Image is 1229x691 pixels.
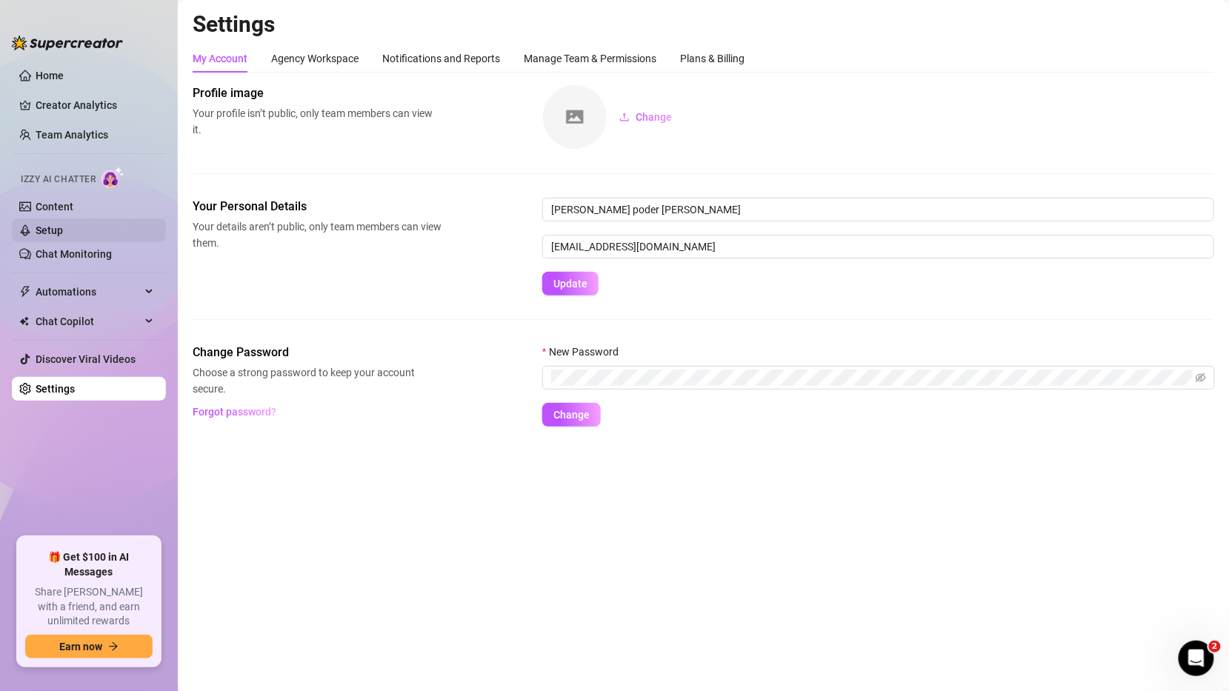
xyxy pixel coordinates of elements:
a: Discover Viral Videos [36,353,136,365]
button: Update [542,272,599,296]
button: Earn nowarrow-right [25,635,153,658]
span: Change [636,111,672,123]
span: Forgot password? [193,406,277,418]
div: Agency Workspace [271,50,359,67]
span: upload [619,112,630,122]
input: Enter new email [542,235,1214,258]
a: Team Analytics [36,129,108,141]
button: Change [542,403,601,427]
input: New Password [551,370,1193,386]
iframe: Intercom live chat [1179,641,1214,676]
button: Change [607,105,684,129]
a: Content [36,201,73,213]
img: square-placeholder.png [543,85,607,149]
span: Share [PERSON_NAME] with a friend, and earn unlimited rewards [25,585,153,629]
span: arrow-right [108,641,119,652]
span: Your details aren’t public, only team members can view them. [193,218,442,251]
span: Update [553,278,587,290]
label: New Password [542,344,628,360]
a: Setup [36,224,63,236]
span: 2 [1209,641,1221,652]
span: Izzy AI Chatter [21,173,96,187]
span: Choose a strong password to keep your account secure. [193,364,442,397]
span: Earn now [59,641,102,652]
div: Notifications and Reports [382,50,500,67]
div: My Account [193,50,247,67]
span: 🎁 Get $100 in AI Messages [25,550,153,579]
span: Your profile isn’t public, only team members can view it. [193,105,442,138]
span: Automations [36,280,141,304]
img: Chat Copilot [19,316,29,327]
a: Creator Analytics [36,93,154,117]
img: AI Chatter [101,167,124,188]
h2: Settings [193,10,1214,39]
span: Chat Copilot [36,310,141,333]
img: logo-BBDzfeDw.svg [12,36,123,50]
span: Change Password [193,344,442,361]
span: thunderbolt [19,286,31,298]
span: Profile image [193,84,442,102]
div: Plans & Billing [680,50,745,67]
a: Chat Monitoring [36,248,112,260]
span: Your Personal Details [193,198,442,216]
span: eye-invisible [1196,373,1206,383]
span: Change [553,409,590,421]
a: Home [36,70,64,81]
button: Forgot password? [193,400,277,424]
a: Settings [36,383,75,395]
input: Enter name [542,198,1214,221]
div: Manage Team & Permissions [524,50,656,67]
